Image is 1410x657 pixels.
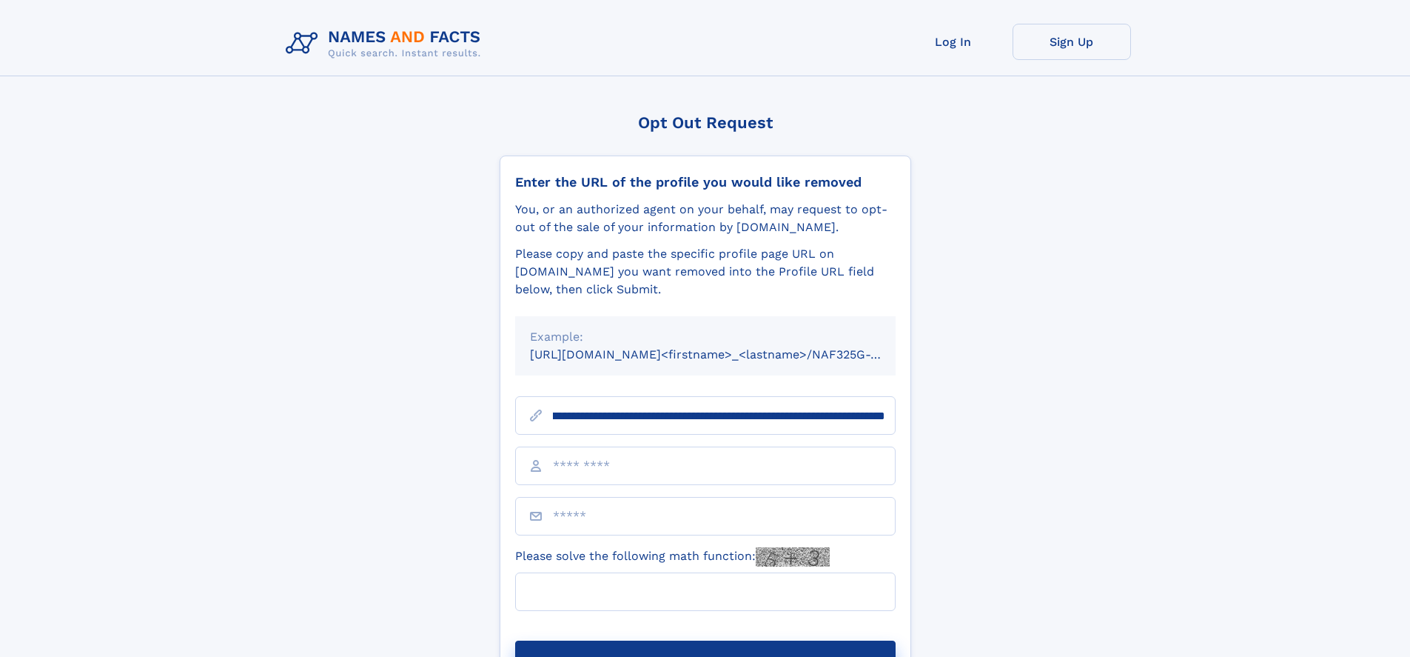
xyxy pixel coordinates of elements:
[515,201,896,236] div: You, or an authorized agent on your behalf, may request to opt-out of the sale of your informatio...
[515,174,896,190] div: Enter the URL of the profile you would like removed
[515,547,830,567] label: Please solve the following math function:
[530,328,881,346] div: Example:
[1013,24,1131,60] a: Sign Up
[894,24,1013,60] a: Log In
[280,24,493,64] img: Logo Names and Facts
[515,245,896,299] div: Please copy and paste the specific profile page URL on [DOMAIN_NAME] you want removed into the Pr...
[530,347,924,361] small: [URL][DOMAIN_NAME]<firstname>_<lastname>/NAF325G-xxxxxxxx
[500,113,911,132] div: Opt Out Request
